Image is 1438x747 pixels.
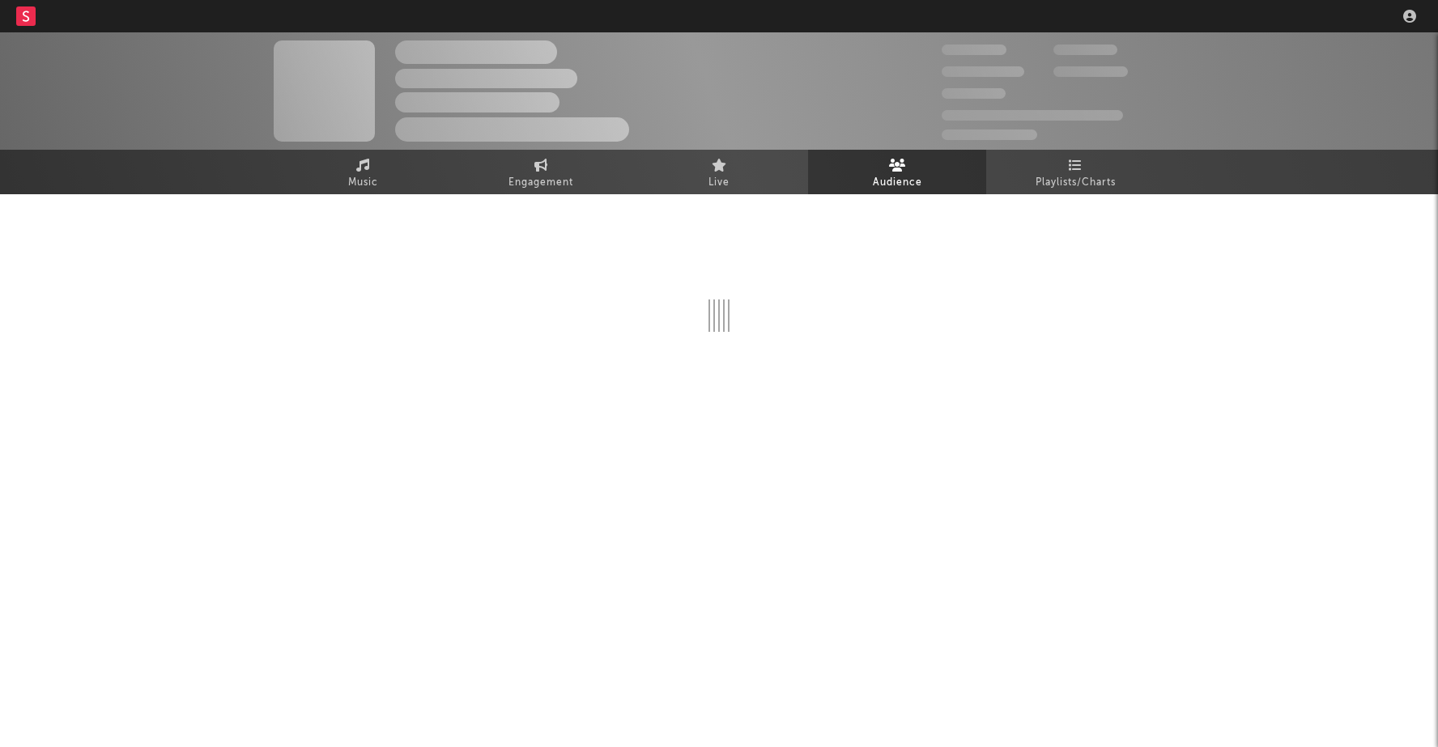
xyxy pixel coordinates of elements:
span: Music [348,173,378,193]
span: Playlists/Charts [1036,173,1116,193]
span: 300,000 [942,45,1006,55]
span: Engagement [508,173,573,193]
span: 50,000,000 Monthly Listeners [942,110,1123,121]
span: Jump Score: 85.0 [942,129,1037,140]
a: Live [630,150,808,194]
a: Playlists/Charts [986,150,1164,194]
a: Engagement [452,150,630,194]
span: 1,000,000 [1053,66,1128,77]
span: Live [708,173,730,193]
span: 100,000 [942,88,1006,99]
span: 100,000 [1053,45,1117,55]
span: 50,000,000 [942,66,1024,77]
a: Music [274,150,452,194]
a: Audience [808,150,986,194]
span: Audience [873,173,922,193]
